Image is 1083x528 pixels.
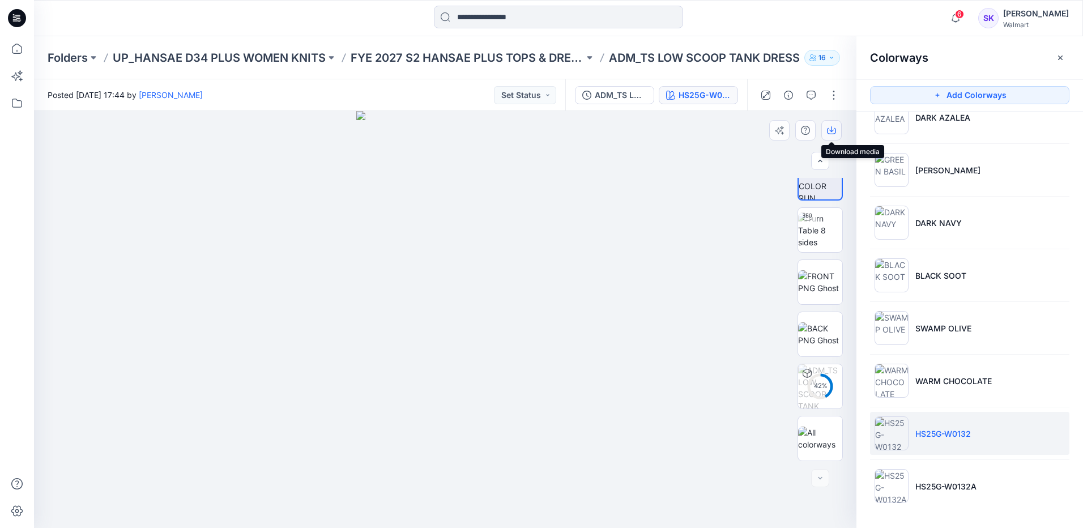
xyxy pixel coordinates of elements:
[875,469,909,503] img: HS25G-W0132A
[798,364,842,408] img: ADM_TS LOW SCOOP TANK DRESS HS25G-W0132
[609,50,800,66] p: ADM_TS LOW SCOOP TANK DRESS
[807,381,834,391] div: 42 %
[875,258,909,292] img: BLACK SOOT
[798,322,842,346] img: BACK PNG Ghost
[955,10,964,19] span: 6
[139,90,203,100] a: [PERSON_NAME]
[915,270,966,282] p: BLACK SOOT
[875,364,909,398] img: WARM CHOCOLATE
[48,89,203,101] span: Posted [DATE] 17:44 by
[875,311,909,345] img: SWAMP OLIVE
[978,8,999,28] div: SK
[799,156,842,199] img: 3/4 PNG Ghost COLOR RUN
[804,50,840,66] button: 16
[798,270,842,294] img: FRONT PNG Ghost
[575,86,654,104] button: ADM_TS LOW SCOOP TANK DRESS
[915,428,971,440] p: HS25G-W0132
[48,50,88,66] a: Folders
[351,50,584,66] a: FYE 2027 S2 HANSAE PLUS TOPS & DRESSES
[1003,7,1069,20] div: [PERSON_NAME]
[798,212,842,248] img: Turn Table 8 sides
[1003,20,1069,29] div: Walmart
[595,89,647,101] div: ADM_TS LOW SCOOP TANK DRESS
[915,217,962,229] p: DARK NAVY
[113,50,326,66] a: UP_HANSAE D34 PLUS WOMEN KNITS
[875,416,909,450] img: HS25G-W0132
[779,86,798,104] button: Details
[915,375,992,387] p: WARM CHOCOLATE
[679,89,731,101] div: HS25G-W0132
[915,322,971,334] p: SWAMP OLIVE
[875,153,909,187] img: GREEN BASIL
[875,206,909,240] img: DARK NAVY
[356,111,534,528] img: eyJhbGciOiJIUzI1NiIsImtpZCI6IjAiLCJzbHQiOiJzZXMiLCJ0eXAiOiJKV1QifQ.eyJkYXRhIjp7InR5cGUiOiJzdG9yYW...
[915,480,977,492] p: HS25G-W0132A
[870,51,928,65] h2: Colorways
[659,86,738,104] button: HS25G-W0132
[875,100,909,134] img: DARK AZALEA
[798,427,842,450] img: All colorways
[915,164,980,176] p: [PERSON_NAME]
[870,86,1069,104] button: Add Colorways
[915,112,970,124] p: DARK AZALEA
[818,52,826,64] p: 16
